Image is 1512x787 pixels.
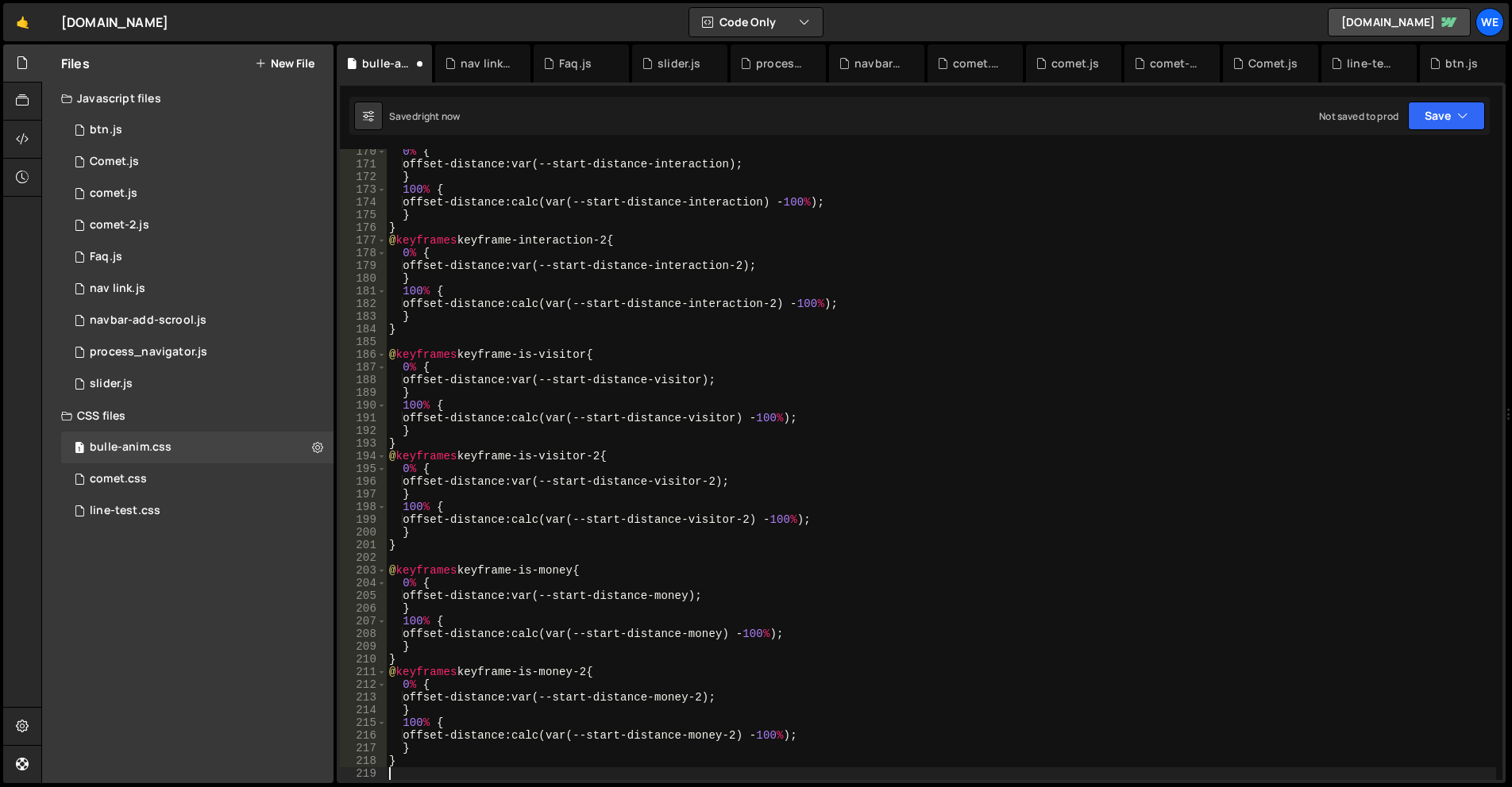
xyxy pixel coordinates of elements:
[658,56,700,71] div: slider.js
[340,640,387,653] div: 209
[340,412,387,424] div: 191
[61,13,168,32] div: [DOMAIN_NAME]
[340,298,387,310] div: 182
[90,155,139,169] div: Comet.js
[340,247,387,259] div: 178
[61,209,334,241] div: 17167/47405.js
[340,653,387,666] div: 210
[340,285,387,298] div: 181
[340,628,387,640] div: 208
[340,589,387,602] div: 205
[61,463,334,495] div: 17167/47408.css
[340,526,387,539] div: 200
[61,241,334,273] div: 17167/47672.js
[340,310,387,323] div: 183
[61,146,334,178] div: 17167/47404.js
[461,56,511,71] div: nav link.js
[340,729,387,742] div: 216
[90,504,160,518] div: line-test.css
[340,450,387,463] div: 194
[340,348,387,361] div: 186
[42,400,334,432] div: CSS files
[340,145,387,158] div: 170
[559,56,592,71] div: Faq.js
[854,56,905,71] div: navbar-add-scrool.js
[340,577,387,589] div: 204
[340,742,387,754] div: 217
[340,234,387,247] div: 177
[340,158,387,171] div: 171
[340,209,387,221] div: 175
[340,704,387,716] div: 214
[90,377,133,391] div: slider.js
[340,272,387,285] div: 180
[255,57,314,70] button: New File
[90,472,147,486] div: comet.css
[340,666,387,678] div: 211
[61,368,334,400] div: 17167/47522.js
[689,8,823,36] button: Code Only
[362,56,413,71] div: bulle-anim.css
[1445,56,1478,71] div: btn.js
[61,495,334,527] div: 17167/47403.css
[340,678,387,691] div: 212
[340,488,387,501] div: 197
[340,463,387,475] div: 195
[340,361,387,374] div: 187
[1328,8,1471,36] a: [DOMAIN_NAME]
[1051,56,1099,71] div: comet.js
[340,386,387,399] div: 189
[1319,109,1398,123] div: Not saved to prod
[340,691,387,704] div: 213
[1150,56,1201,71] div: comet-2.js
[340,424,387,437] div: 192
[42,83,334,114] div: Javascript files
[340,767,387,780] div: 219
[90,186,137,201] div: comet.js
[389,109,460,123] div: Saved
[340,221,387,234] div: 176
[1475,8,1504,36] a: We
[1347,56,1398,71] div: line-test.css
[340,399,387,412] div: 190
[340,259,387,272] div: 179
[61,55,90,72] h2: Files
[90,345,207,359] div: process_navigator.js
[340,336,387,348] div: 185
[1248,56,1298,71] div: Comet.js
[340,196,387,209] div: 174
[90,218,149,232] div: comet-2.js
[340,539,387,551] div: 201
[1408,102,1485,130] button: Save
[90,440,172,455] div: bulle-anim.css
[61,273,334,305] div: 17167/47512.js
[90,123,122,137] div: btn.js
[3,3,42,41] a: 🤙
[340,171,387,183] div: 172
[340,615,387,628] div: 207
[90,250,122,264] div: Faq.js
[61,432,334,463] div: 17167/47828.css
[340,501,387,513] div: 198
[340,323,387,336] div: 184
[61,114,334,146] div: 17167/47401.js
[340,754,387,767] div: 218
[90,282,145,296] div: nav link.js
[61,336,334,368] div: 17167/47466.js
[418,109,460,123] div: right now
[340,716,387,729] div: 215
[90,313,206,328] div: navbar-add-scrool.js
[953,56,1004,71] div: comet.css
[340,475,387,488] div: 196
[340,374,387,386] div: 188
[340,564,387,577] div: 203
[340,183,387,196] div: 173
[75,443,84,455] span: 1
[340,551,387,564] div: 202
[340,602,387,615] div: 206
[756,56,807,71] div: process_navigator.js
[61,305,334,336] div: 17167/47443.js
[340,437,387,450] div: 193
[340,513,387,526] div: 199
